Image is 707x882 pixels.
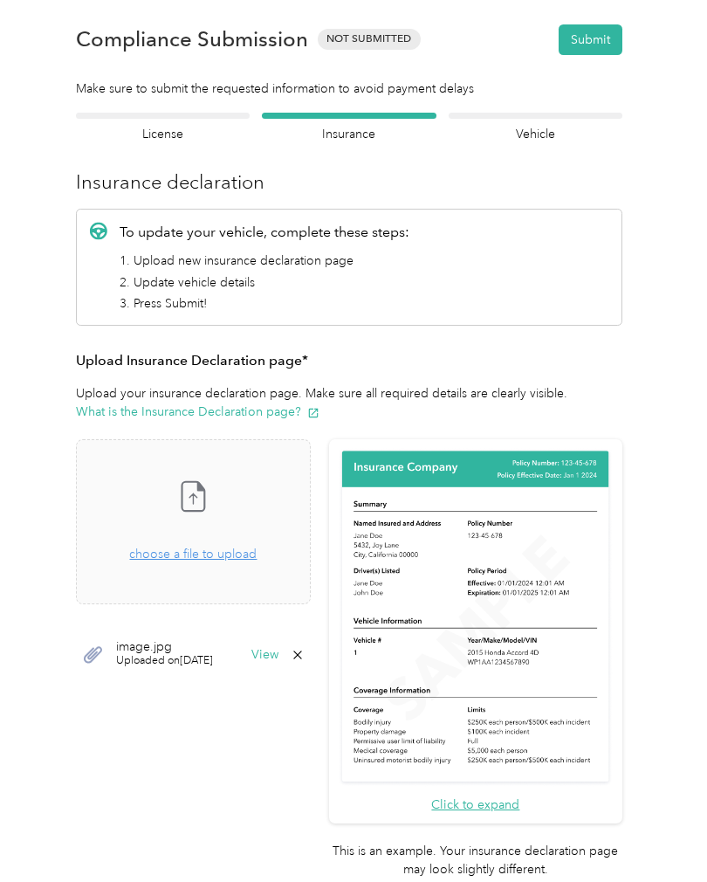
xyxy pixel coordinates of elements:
div: Make sure to submit the requested information to avoid payment delays [76,79,622,98]
h4: Vehicle [449,125,622,143]
span: choose a file to upload [77,440,310,603]
li: 1. Upload new insurance declaration page [120,252,409,270]
span: choose a file to upload [129,547,257,562]
span: Not Submitted [318,29,421,49]
h3: Upload Insurance Declaration page* [76,350,622,372]
button: What is the Insurance Declaration page? [76,403,319,421]
span: image.jpg [116,641,213,653]
h4: License [76,125,250,143]
button: Click to expand [431,796,519,814]
li: 2. Update vehicle details [120,273,409,292]
button: View [251,649,278,661]
span: Uploaded on [DATE] [116,653,213,669]
h1: Compliance Submission [76,27,308,52]
p: Upload your insurance declaration page. Make sure all required details are clearly visible. [76,384,622,421]
p: This is an example. Your insurance declaration page may look slightly different. [329,842,622,879]
iframe: Everlance-gr Chat Button Frame [609,784,707,882]
img: Sample insurance declaration [338,448,613,786]
button: Submit [559,24,622,55]
p: To update your vehicle, complete these steps: [120,222,409,243]
h3: Insurance declaration [76,168,622,196]
li: 3. Press Submit! [120,294,409,313]
h4: Insurance [262,125,436,143]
